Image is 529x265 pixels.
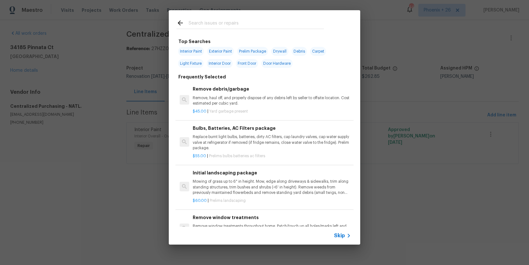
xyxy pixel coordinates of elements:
span: Front Door [236,59,258,68]
h6: Frequently Selected [178,73,226,80]
span: Prelim Package [237,47,268,56]
span: Exterior Paint [207,47,234,56]
p: Replace burnt light bulbs, batteries, dirty AC filters, cap laundry valves, cap water supply valv... [193,134,351,151]
p: | [193,109,351,114]
span: Prelims landscaping [210,199,246,202]
h6: Remove debris/garbage [193,85,351,92]
span: $60.00 [193,199,207,202]
span: Light Fixture [178,59,204,68]
span: Skip [334,232,345,239]
span: Drywall [271,47,288,56]
p: | [193,153,351,159]
span: Carpet [310,47,326,56]
h6: Remove window treatments [193,214,351,221]
span: $45.00 [193,109,206,113]
h6: Bulbs, Batteries, AC Filters package [193,125,351,132]
h6: Initial landscaping package [193,169,351,176]
span: Prelims bulbs batteries ac filters [209,154,265,158]
input: Search issues or repairs [189,19,324,29]
span: Debris [292,47,307,56]
p: Remove, haul off, and properly dispose of any debris left by seller to offsite location. Cost est... [193,95,351,106]
span: $55.00 [193,154,206,158]
span: Door Hardware [261,59,293,68]
p: Mowing of grass up to 6" in height. Mow, edge along driveways & sidewalks, trim along standing st... [193,179,351,195]
span: Interior Door [207,59,233,68]
span: Yard garbage present [209,109,248,113]
span: Interior Paint [178,47,204,56]
p: Remove window treatments throughout home. Patch/touch up all holes/marks left and paint to match.... [193,224,351,234]
h6: Top Searches [178,38,211,45]
p: | [193,198,351,203]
